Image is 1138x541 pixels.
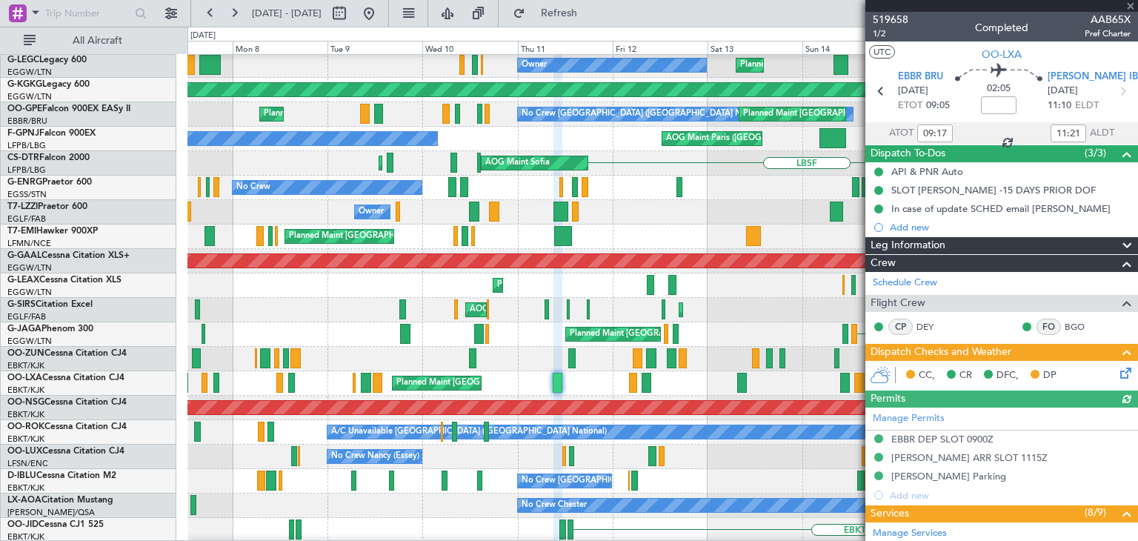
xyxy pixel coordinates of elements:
span: OO-GPE [7,104,42,113]
a: BGO [1065,320,1098,333]
span: [DATE] [898,84,928,99]
a: [PERSON_NAME]/QSA [7,507,95,518]
a: G-ENRGPraetor 600 [7,178,92,187]
span: Dispatch Checks and Weather [871,344,1011,361]
a: D-IBLUCessna Citation M2 [7,471,116,480]
div: No Crew Chester [522,494,587,517]
a: EGLF/FAB [7,311,46,322]
span: CS-DTR [7,153,39,162]
a: EBKT/KJK [7,385,44,396]
span: G-KGKG [7,80,42,89]
span: 02:05 [987,82,1011,96]
a: CS-DTRFalcon 2000 [7,153,90,162]
a: Schedule Crew [873,276,937,291]
span: G-SIRS [7,300,36,309]
a: OO-JIDCessna CJ1 525 [7,520,104,529]
a: G-SIRSCitation Excel [7,300,93,309]
div: Mon 8 [233,41,327,54]
a: EGGW/LTN [7,91,52,102]
a: EGGW/LTN [7,262,52,273]
div: API & PNR Auto [891,165,963,178]
span: 11:10 [1048,99,1071,113]
span: 09:05 [926,99,950,113]
a: OO-NSGCessna Citation CJ4 [7,398,127,407]
span: OO-JID [7,520,39,529]
div: Planned Maint [GEOGRAPHIC_DATA] [289,225,430,248]
span: 519658 [873,12,908,27]
div: No Crew [236,176,270,199]
a: LFMN/NCE [7,238,51,249]
div: Planned Maint [GEOGRAPHIC_DATA] ([GEOGRAPHIC_DATA]) [570,323,803,345]
a: OO-LXACessna Citation CJ4 [7,374,124,382]
button: UTC [869,45,895,59]
span: ATOT [889,126,914,141]
span: CR [959,368,972,383]
span: ELDT [1075,99,1099,113]
a: EGLF/FAB [7,213,46,225]
a: OO-GPEFalcon 900EX EASy II [7,104,130,113]
span: 1/2 [873,27,908,40]
div: CP [888,319,913,335]
span: [DATE] - [DATE] [252,7,322,20]
span: G-LEGC [7,56,39,64]
a: EBKT/KJK [7,482,44,494]
div: Planned Maint [GEOGRAPHIC_DATA] ([GEOGRAPHIC_DATA] National) [264,103,532,125]
a: G-LEGCLegacy 600 [7,56,87,64]
a: G-LEAXCessna Citation XLS [7,276,122,285]
div: Sun 14 [802,41,897,54]
div: Sat 13 [708,41,802,54]
span: AAB65X [1085,12,1131,27]
div: Owner [359,201,384,223]
span: DFC, [996,368,1019,383]
div: Planned Maint [GEOGRAPHIC_DATA] ([GEOGRAPHIC_DATA] National) [396,372,665,394]
span: Pref Charter [1085,27,1131,40]
span: G-JAGA [7,325,41,333]
span: Dispatch To-Dos [871,145,945,162]
span: Crew [871,255,896,272]
div: Add new [890,221,1131,233]
span: OO-ZUN [7,349,44,358]
div: Tue 9 [327,41,422,54]
a: EGGW/LTN [7,336,52,347]
span: All Aircraft [39,36,156,46]
a: G-GAALCessna Citation XLS+ [7,251,130,260]
div: Owner [522,54,547,76]
div: Fri 12 [613,41,708,54]
a: G-KGKGLegacy 600 [7,80,90,89]
div: AOG Maint Sofia [485,152,550,174]
span: CC, [919,368,935,383]
span: Refresh [528,8,590,19]
div: Thu 11 [518,41,613,54]
a: OO-ROKCessna Citation CJ4 [7,422,127,431]
span: OO-NSG [7,398,44,407]
a: EBBR/BRU [7,116,47,127]
span: OO-LXA [7,374,42,382]
span: (3/3) [1085,145,1106,161]
span: G-LEAX [7,276,39,285]
div: Planned Maint [GEOGRAPHIC_DATA] ([GEOGRAPHIC_DATA]) [497,274,731,296]
a: OO-ZUNCessna Citation CJ4 [7,349,127,358]
span: OO-ROK [7,422,44,431]
span: (8/9) [1085,505,1106,520]
span: OO-LUX [7,447,42,456]
a: EBKT/KJK [7,409,44,420]
a: EBKT/KJK [7,434,44,445]
span: G-ENRG [7,178,42,187]
div: AOG Maint Paris ([GEOGRAPHIC_DATA]) [666,127,822,150]
span: T7-LZZI [7,202,38,211]
a: DEY [916,320,950,333]
input: Trip Number [45,2,130,24]
div: Completed [975,20,1028,36]
span: OO-LXA [982,47,1022,62]
span: [DATE] [1048,84,1078,99]
div: Planned Maint [GEOGRAPHIC_DATA] ([GEOGRAPHIC_DATA]) [740,54,974,76]
a: LFPB/LBG [7,165,46,176]
div: [DATE] [190,30,216,42]
div: No Crew [GEOGRAPHIC_DATA] ([GEOGRAPHIC_DATA] National) [522,470,770,492]
a: T7-LZZIPraetor 600 [7,202,87,211]
a: G-JAGAPhenom 300 [7,325,93,333]
span: D-IBLU [7,471,36,480]
div: No Crew Nancy (Essey) [331,445,419,468]
span: Services [871,505,909,522]
span: Flight Crew [871,295,925,312]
